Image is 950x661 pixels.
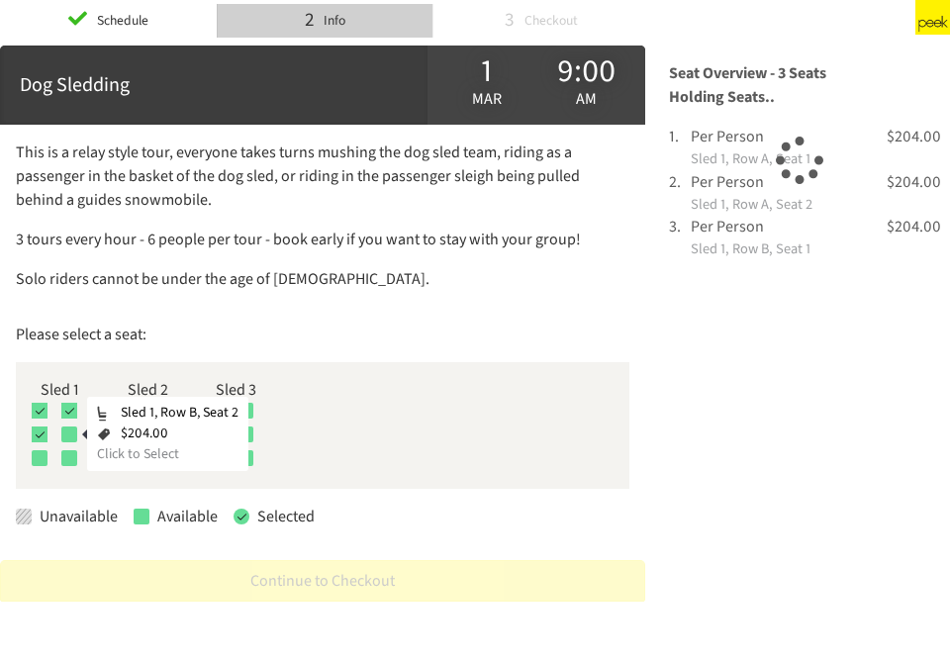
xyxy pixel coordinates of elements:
[249,505,315,528] div: Selected
[427,46,645,125] div: 1 Mar 9:00 am
[90,6,148,36] div: Schedule
[691,238,887,260] div: Sled 1, Row B, Seat 1
[208,378,264,402] div: Sled 3
[217,4,433,37] li: 2 Info
[437,53,536,117] div: Mar
[669,62,826,108] span: Seat Overview - 3 Seats Holding Seats..
[669,170,691,194] div: 2.
[120,378,176,402] div: Sled 2
[16,228,629,251] p: 3 tours every hour - 6 people per tour - book early if you want to stay with your group!
[318,6,346,36] div: Info
[691,215,887,238] div: Per Person
[16,323,629,346] p: Please select a seat:
[432,4,649,37] li: 3 Checkout
[887,215,930,238] div: $204.00
[691,194,887,216] div: Sled 1, Row A, Seat 2
[669,125,691,148] div: 1.
[691,170,887,194] div: Per Person
[733,11,899,31] div: Powered by [DOMAIN_NAME]
[505,6,515,35] div: 3
[149,505,218,528] div: Available
[536,85,635,113] div: am
[536,57,635,85] div: 9:00
[437,57,536,85] div: 1
[669,215,691,238] div: 3.
[16,141,629,212] p: This is a relay style tour, everyone takes turns mushing the dog sled team, riding as a passenger...
[16,267,629,291] p: Solo riders cannot be under the age of [DEMOGRAPHIC_DATA].
[691,148,887,170] div: Sled 1, Row A, Seat 1
[887,170,930,194] div: $204.00
[32,378,88,402] div: Sled 1
[691,125,887,148] div: Per Person
[32,505,118,528] div: Unavailable
[887,125,930,148] div: $204.00
[305,6,315,35] div: 2
[20,70,408,100] div: Dog Sledding
[518,6,578,36] div: Checkout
